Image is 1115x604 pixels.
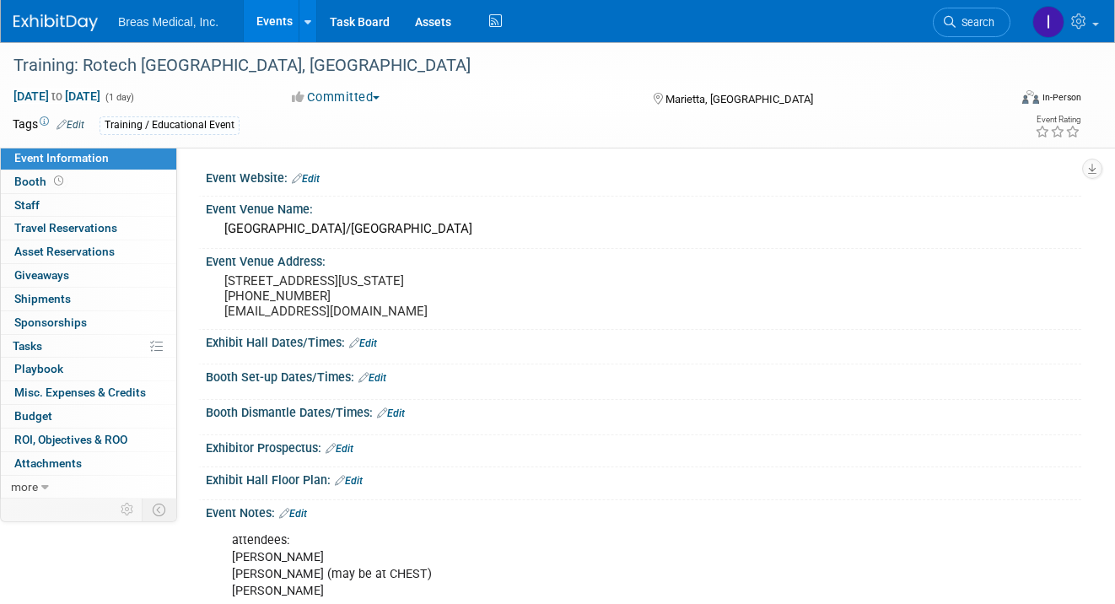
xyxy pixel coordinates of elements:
[49,89,65,103] span: to
[14,221,117,235] span: Travel Reservations
[13,14,98,31] img: ExhibitDay
[13,89,101,104] span: [DATE] [DATE]
[13,116,84,135] td: Tags
[57,119,84,131] a: Edit
[14,362,63,375] span: Playbook
[14,175,67,188] span: Booth
[1,288,176,310] a: Shipments
[335,475,363,487] a: Edit
[956,16,994,29] span: Search
[100,116,240,134] div: Training / Educational Event
[1,170,176,193] a: Booth
[14,315,87,329] span: Sponsorships
[14,198,40,212] span: Staff
[206,435,1081,457] div: Exhibitor Prospectus:
[1,381,176,404] a: Misc. Expenses & Credits
[104,92,134,103] span: (1 day)
[206,249,1081,270] div: Event Venue Address:
[14,268,69,282] span: Giveaways
[51,175,67,187] span: Booth not reserved yet
[1,240,176,263] a: Asset Reservations
[1022,90,1039,104] img: Format-Inperson.png
[377,407,405,419] a: Edit
[1,476,176,499] a: more
[1,311,176,334] a: Sponsorships
[14,409,52,423] span: Budget
[1,358,176,380] a: Playbook
[14,433,127,446] span: ROI, Objectives & ROO
[206,197,1081,218] div: Event Venue Name:
[113,499,143,520] td: Personalize Event Tab Strip
[1,217,176,240] a: Travel Reservations
[206,500,1081,522] div: Event Notes:
[14,245,115,258] span: Asset Reservations
[206,400,1081,422] div: Booth Dismantle Dates/Times:
[143,499,177,520] td: Toggle Event Tabs
[1,452,176,475] a: Attachments
[292,173,320,185] a: Edit
[349,337,377,349] a: Edit
[14,456,82,470] span: Attachments
[924,88,1081,113] div: Event Format
[206,467,1081,489] div: Exhibit Hall Floor Plan:
[665,93,813,105] span: Marietta, [GEOGRAPHIC_DATA]
[933,8,1010,37] a: Search
[1,264,176,287] a: Giveaways
[14,292,71,305] span: Shipments
[206,165,1081,187] div: Event Website:
[118,15,218,29] span: Breas Medical, Inc.
[13,339,42,353] span: Tasks
[1,429,176,451] a: ROI, Objectives & ROO
[224,273,552,319] pre: [STREET_ADDRESS][US_STATE] [PHONE_NUMBER] [EMAIL_ADDRESS][DOMAIN_NAME]
[1035,116,1080,124] div: Event Rating
[14,386,146,399] span: Misc. Expenses & Credits
[14,151,109,164] span: Event Information
[1042,91,1081,104] div: In-Person
[286,89,386,106] button: Committed
[206,330,1081,352] div: Exhibit Hall Dates/Times:
[1,147,176,170] a: Event Information
[8,51,990,81] div: Training: Rotech [GEOGRAPHIC_DATA], [GEOGRAPHIC_DATA]
[1,335,176,358] a: Tasks
[206,364,1081,386] div: Booth Set-up Dates/Times:
[279,508,307,520] a: Edit
[1032,6,1064,38] img: Inga Dolezar
[1,194,176,217] a: Staff
[11,480,38,493] span: more
[326,443,353,455] a: Edit
[358,372,386,384] a: Edit
[1,405,176,428] a: Budget
[218,216,1069,242] div: [GEOGRAPHIC_DATA]/[GEOGRAPHIC_DATA]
